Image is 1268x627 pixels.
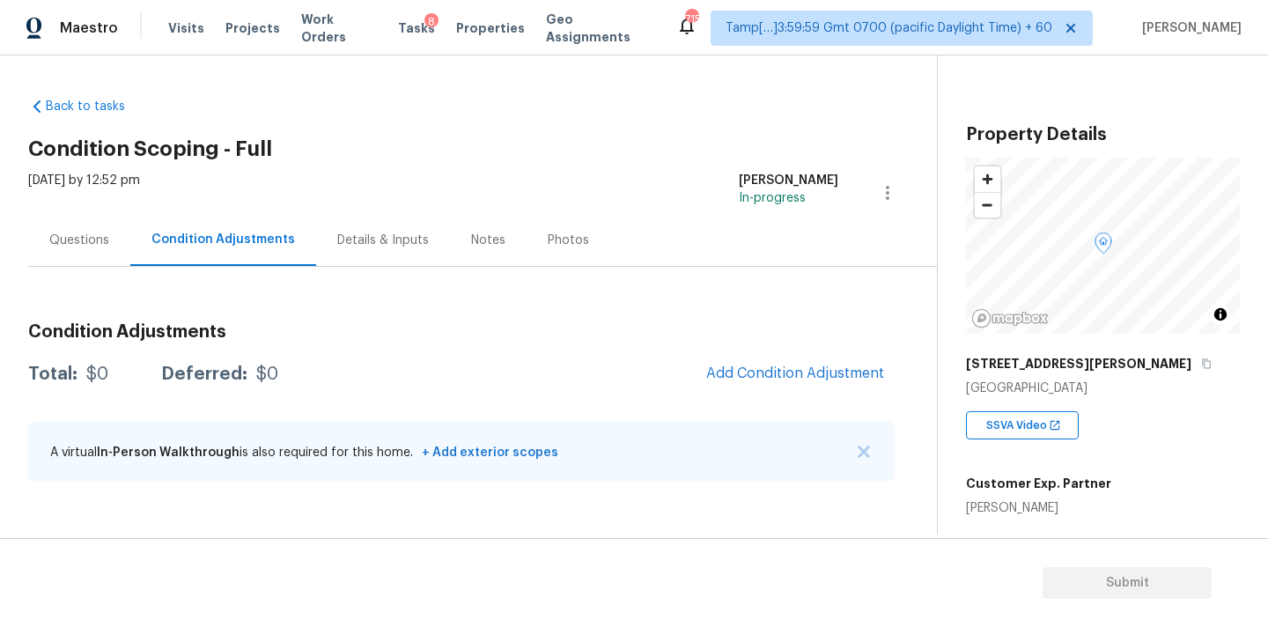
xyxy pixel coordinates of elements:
[471,232,505,249] div: Notes
[1198,356,1214,372] button: Copy Address
[685,11,697,28] div: 715
[858,446,870,458] img: X Button Icon
[86,365,108,383] div: $0
[706,365,884,381] span: Add Condition Adjustment
[49,232,109,249] div: Questions
[739,172,838,189] div: [PERSON_NAME]
[28,98,197,115] a: Back to tasks
[546,11,655,46] span: Geo Assignments
[301,11,377,46] span: Work Orders
[966,380,1240,397] div: [GEOGRAPHIC_DATA]
[97,446,240,459] span: In-Person Walkthrough
[966,158,1240,334] canvas: Map
[60,19,118,37] span: Maestro
[398,22,435,34] span: Tasks
[168,19,204,37] span: Visits
[975,193,1000,218] span: Zoom out
[966,355,1191,373] h5: [STREET_ADDRESS][PERSON_NAME]
[966,499,1111,517] div: [PERSON_NAME]
[225,19,280,37] span: Projects
[1135,19,1242,37] span: [PERSON_NAME]
[28,172,140,214] div: [DATE] by 12:52 pm
[50,444,558,461] p: A virtual is also required for this home.
[739,192,806,204] span: In-progress
[28,365,77,383] div: Total:
[337,232,429,249] div: Details & Inputs
[971,308,1049,328] a: Mapbox homepage
[256,365,278,383] div: $0
[456,19,525,37] span: Properties
[28,140,937,158] h2: Condition Scoping - Full
[1049,419,1061,432] img: Open In New Icon
[975,192,1000,218] button: Zoom out
[424,13,439,31] div: 8
[28,323,895,341] h3: Condition Adjustments
[726,19,1052,37] span: Tamp[…]3:59:59 Gmt 0700 (pacific Daylight Time) + 60
[1210,304,1231,325] button: Toggle attribution
[986,417,1054,434] span: SSVA Video
[975,166,1000,192] button: Zoom in
[151,231,295,248] div: Condition Adjustments
[966,126,1240,144] h3: Property Details
[966,411,1079,439] div: SSVA Video
[417,446,558,459] span: + Add exterior scopes
[855,443,873,461] button: X Button Icon
[696,355,895,392] button: Add Condition Adjustment
[548,232,589,249] div: Photos
[1095,232,1112,260] div: Map marker
[161,365,247,383] div: Deferred:
[966,475,1111,492] h5: Customer Exp. Partner
[1215,305,1226,324] span: Toggle attribution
